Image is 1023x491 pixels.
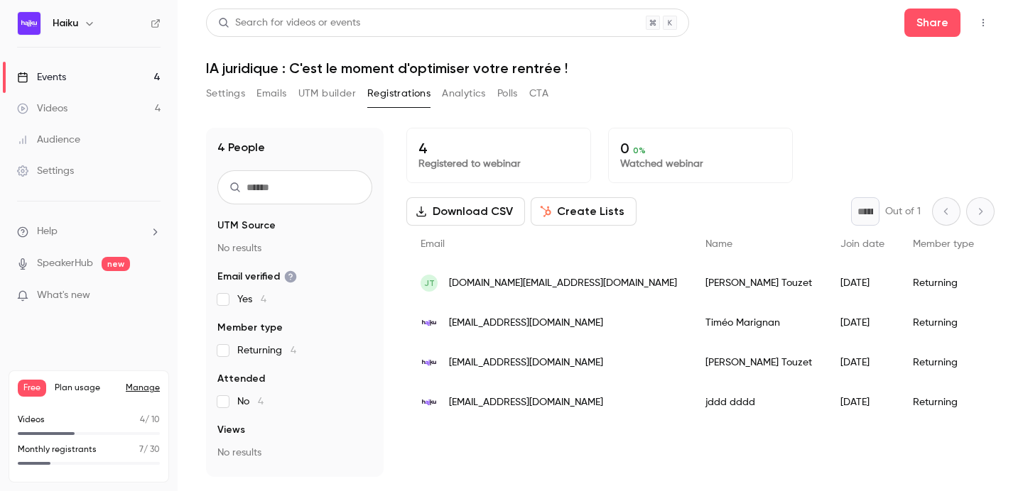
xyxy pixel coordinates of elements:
[826,303,899,343] div: [DATE]
[18,380,46,397] span: Free
[298,82,356,105] button: UTM builder
[18,414,45,426] p: Videos
[691,343,826,382] div: [PERSON_NAME] Touzet
[691,263,826,303] div: [PERSON_NAME] Touzet
[217,219,276,233] span: UTM Source
[17,101,67,116] div: Videos
[826,263,899,303] div: [DATE]
[217,474,257,488] span: Referrer
[531,197,637,226] button: Create Lists
[126,382,160,394] a: Manage
[17,70,66,84] div: Events
[421,239,445,249] span: Email
[421,354,438,371] img: haiku.fr
[237,292,266,307] span: Yes
[217,139,265,156] h1: 4 People
[17,224,161,239] li: help-dropdown-opener
[449,395,603,410] span: [EMAIL_ADDRESS][DOMAIN_NAME]
[705,239,732,249] span: Name
[885,204,921,219] p: Out of 1
[237,395,264,409] span: No
[206,82,245,105] button: Settings
[37,256,93,271] a: SpeakerHub
[102,257,130,271] span: new
[449,276,677,291] span: [DOMAIN_NAME][EMAIL_ADDRESS][DOMAIN_NAME]
[899,263,988,303] div: Returning
[367,82,431,105] button: Registrations
[406,197,525,226] button: Download CSV
[217,270,297,284] span: Email verified
[218,16,360,31] div: Search for videos or events
[442,82,486,105] button: Analytics
[217,321,283,335] span: Member type
[140,416,145,424] span: 4
[840,239,884,249] span: Join date
[139,443,160,456] p: / 30
[37,224,58,239] span: Help
[421,314,438,331] img: haiku.fr
[449,355,603,370] span: [EMAIL_ADDRESS][DOMAIN_NAME]
[497,82,518,105] button: Polls
[418,140,579,157] p: 4
[633,145,646,155] span: 0 %
[291,346,296,355] span: 4
[53,16,78,31] h6: Haiku
[18,12,40,35] img: Haiku
[899,382,988,422] div: Returning
[421,394,438,411] img: aiclerk.fr
[55,382,117,394] span: Plan usage
[913,239,974,249] span: Member type
[37,288,90,303] span: What's new
[826,382,899,422] div: [DATE]
[217,372,265,386] span: Attended
[620,140,781,157] p: 0
[237,343,296,358] span: Returning
[256,82,286,105] button: Emails
[139,446,144,454] span: 7
[17,133,80,147] div: Audience
[217,423,245,437] span: Views
[424,277,435,289] span: JT
[258,397,264,407] span: 4
[140,414,160,426] p: / 10
[206,60,995,77] h1: IA juridique : C'est le moment d'optimiser votre rentrée !
[18,443,97,456] p: Monthly registrants
[217,241,372,255] p: No results
[904,9,960,37] button: Share
[826,343,899,382] div: [DATE]
[217,446,372,460] p: No results
[449,316,603,331] span: [EMAIL_ADDRESS][DOMAIN_NAME]
[620,157,781,171] p: Watched webinar
[261,294,266,304] span: 4
[899,343,988,382] div: Returning
[418,157,579,171] p: Registered to webinar
[144,289,161,302] iframe: Noticeable Trigger
[899,303,988,343] div: Returning
[17,164,74,178] div: Settings
[691,382,826,422] div: jddd dddd
[691,303,826,343] div: Timéo Marignan
[529,82,548,105] button: CTA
